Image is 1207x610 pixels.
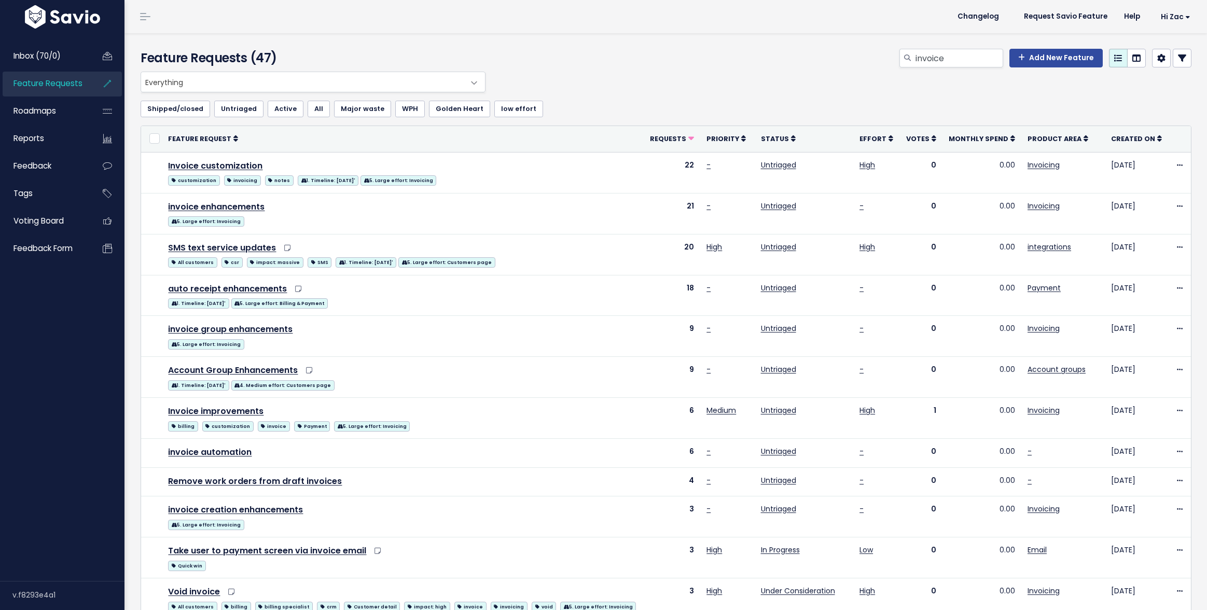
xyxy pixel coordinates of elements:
[1105,467,1168,496] td: [DATE]
[141,49,481,67] h4: Feature Requests (47)
[644,398,700,439] td: 6
[1105,537,1168,578] td: [DATE]
[761,133,796,144] a: Status
[914,49,1003,67] input: Search features...
[761,475,796,486] a: Untriaged
[3,237,86,260] a: Feedback form
[22,5,103,29] img: logo-white.9d6f32f41409.svg
[1105,234,1168,275] td: [DATE]
[221,257,243,268] span: csr
[942,398,1021,439] td: 0.00
[168,504,303,516] a: invoice creation enhancements
[429,101,490,117] a: Golden Heart
[13,243,73,254] span: Feedback form
[706,545,722,555] a: High
[942,537,1021,578] td: 0.00
[899,316,942,357] td: 0
[168,518,244,531] a: 5. Large effort: Invoicing
[258,419,290,432] a: invoice
[706,134,739,143] span: Priority
[650,133,694,144] a: Requests
[3,127,86,150] a: Reports
[168,257,217,268] span: All customers
[644,467,700,496] td: 4
[761,201,796,211] a: Untriaged
[336,257,396,268] span: 1. Timeline: [DATE]'
[1105,496,1168,537] td: [DATE]
[3,44,86,68] a: Inbox (70/0)
[398,257,495,268] span: 5. Large effort: Customers page
[1161,13,1190,21] span: Hi Zac
[859,475,864,486] a: -
[398,255,495,268] a: 5. Large effort: Customers page
[942,357,1021,398] td: 0.00
[168,339,244,350] span: 5. Large effort: Invoicing
[1028,283,1061,293] a: Payment
[1105,275,1168,316] td: [DATE]
[859,283,864,293] a: -
[1148,9,1199,25] a: Hi Zac
[168,419,198,432] a: billing
[644,439,700,467] td: 6
[1028,242,1071,252] a: integrations
[141,72,464,92] span: Everything
[308,255,331,268] a: SMS
[13,50,61,61] span: Inbox (70/0)
[859,545,873,555] a: Low
[859,446,864,456] a: -
[1028,134,1081,143] span: Product Area
[168,475,342,487] a: Remove work orders from draft invoices
[265,173,294,186] a: notes
[224,175,261,186] span: invoicing
[859,586,875,596] a: High
[494,101,543,117] a: low effort
[942,152,1021,193] td: 0.00
[761,586,835,596] a: Under Consideration
[294,419,330,432] a: Payment
[761,242,796,252] a: Untriaged
[168,364,298,376] a: Account Group Enhancements
[644,234,700,275] td: 20
[859,201,864,211] a: -
[644,275,700,316] td: 18
[761,364,796,375] a: Untriaged
[942,439,1021,467] td: 0.00
[168,242,276,254] a: SMS text service updates
[231,298,328,309] span: 5. Large effort: Billing & Payment
[949,134,1008,143] span: Monthly spend
[650,134,686,143] span: Requests
[706,283,711,293] a: -
[1016,9,1116,24] a: Request Savio Feature
[761,545,800,555] a: In Progress
[761,446,796,456] a: Untriaged
[761,283,796,293] a: Untriaged
[859,134,886,143] span: Effort
[13,105,56,116] span: Roadmaps
[859,133,893,144] a: Effort
[334,101,391,117] a: Major waste
[1105,398,1168,439] td: [DATE]
[644,316,700,357] td: 9
[942,234,1021,275] td: 0.00
[761,504,796,514] a: Untriaged
[1028,405,1060,415] a: Invoicing
[644,537,700,578] td: 3
[1028,446,1032,456] a: -
[168,559,205,572] a: Quick win
[942,275,1021,316] td: 0.00
[168,323,293,335] a: invoice group enhancements
[899,537,942,578] td: 0
[859,323,864,334] a: -
[231,296,328,309] a: 5. Large effort: Billing & Payment
[899,439,942,467] td: 0
[168,421,198,432] span: billing
[706,133,746,144] a: Priority
[168,337,244,350] a: 5. Large effort: Invoicing
[168,296,229,309] a: 1. Timeline: [DATE]'
[1105,193,1168,234] td: [DATE]
[706,160,711,170] a: -
[706,504,711,514] a: -
[168,298,229,309] span: 1. Timeline: [DATE]'
[899,398,942,439] td: 1
[221,255,243,268] a: csr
